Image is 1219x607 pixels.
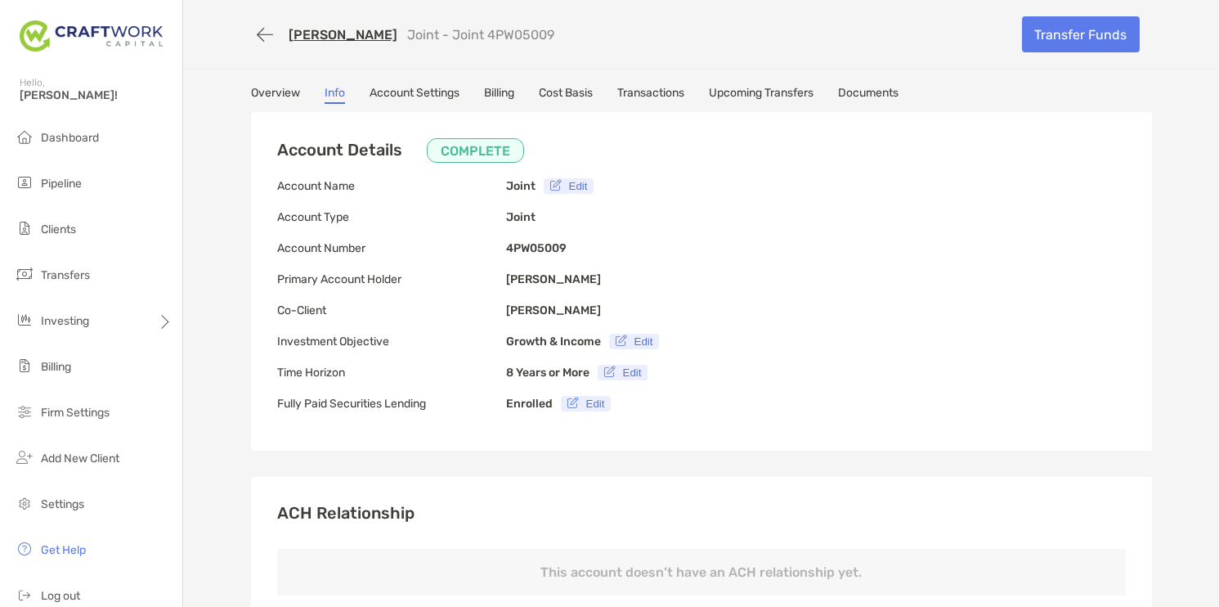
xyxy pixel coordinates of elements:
[709,86,813,104] a: Upcoming Transfers
[277,269,506,290] p: Primary Account Holder
[41,268,90,282] span: Transfers
[20,7,163,65] img: Zoe Logo
[277,393,506,414] p: Fully Paid Securities Lending
[41,452,119,465] span: Add New Client
[15,402,34,421] img: firm-settings icon
[838,86,899,104] a: Documents
[41,223,76,236] span: Clients
[370,86,459,104] a: Account Settings
[251,86,300,104] a: Overview
[506,179,536,193] b: Joint
[41,406,110,420] span: Firm Settings
[41,314,89,328] span: Investing
[277,176,506,196] p: Account Name
[617,86,684,104] a: Transactions
[277,138,524,163] h3: Account Details
[277,238,506,259] p: Account Number
[441,141,510,161] p: COMPLETE
[277,331,506,352] p: Investment Objective
[609,334,660,349] button: Edit
[15,539,34,559] img: get-help icon
[325,86,345,104] a: Info
[1022,16,1140,52] a: Transfer Funds
[20,88,173,102] span: [PERSON_NAME]!
[277,300,506,321] p: Co-Client
[506,210,536,224] b: Joint
[15,585,34,605] img: logout icon
[15,264,34,284] img: transfers icon
[15,356,34,375] img: billing icon
[407,27,554,43] p: Joint - Joint 4PW05009
[41,497,84,511] span: Settings
[41,177,82,191] span: Pipeline
[506,303,601,317] b: [PERSON_NAME]
[277,362,506,383] p: Time Horizon
[277,207,506,227] p: Account Type
[15,493,34,513] img: settings icon
[506,397,553,411] b: Enrolled
[598,365,648,380] button: Edit
[506,335,601,348] b: Growth & Income
[15,218,34,238] img: clients icon
[41,131,99,145] span: Dashboard
[539,86,593,104] a: Cost Basis
[41,360,71,374] span: Billing
[506,241,567,255] b: 4PW05009
[277,549,1126,596] p: This account doesn’t have an ACH relationship yet.
[15,447,34,467] img: add_new_client icon
[15,310,34,330] img: investing icon
[15,173,34,192] img: pipeline icon
[506,366,589,380] b: 8 Years or More
[289,27,397,43] a: [PERSON_NAME]
[484,86,514,104] a: Billing
[277,503,1126,523] h3: ACH Relationship
[15,127,34,146] img: dashboard icon
[506,272,601,286] b: [PERSON_NAME]
[544,178,594,194] button: Edit
[41,543,86,557] span: Get Help
[41,589,80,603] span: Log out
[561,396,612,411] button: Edit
